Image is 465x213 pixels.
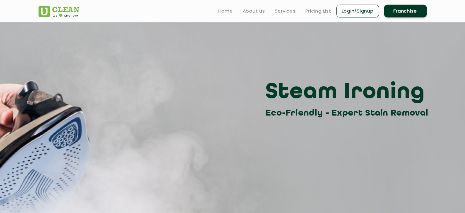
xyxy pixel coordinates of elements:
[243,7,265,15] a: About us
[384,5,427,17] a: Franchise
[305,7,331,15] a: Pricing List
[265,79,431,106] h3: Steam Ironing
[265,106,431,120] h3: Eco-Friendly - Expert Stain Removal
[336,5,379,17] a: Login/Signup
[39,6,79,17] img: UClean Laundry and Dry Cleaning
[218,7,233,15] a: Home
[275,7,296,15] a: Services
